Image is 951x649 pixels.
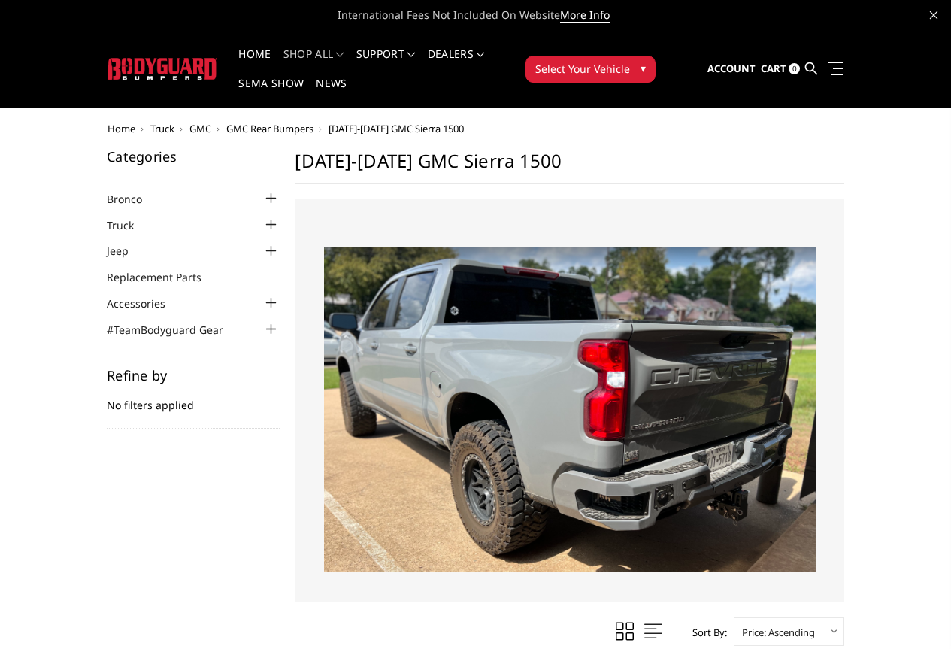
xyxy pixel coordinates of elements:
a: #TeamBodyguard Gear [107,322,242,338]
label: Sort By: [684,621,727,644]
a: Home [108,122,135,135]
a: Bronco [107,191,161,207]
a: SEMA Show [238,78,304,108]
h5: Refine by [107,368,280,382]
div: No filters applied [107,368,280,429]
a: GMC Rear Bumpers [226,122,313,135]
a: Home [238,49,271,78]
span: ▾ [641,60,646,76]
button: Select Your Vehicle [525,56,656,83]
span: Cart [761,62,786,75]
a: Account [707,49,756,89]
img: BODYGUARD BUMPERS [108,58,218,80]
a: Truck [150,122,174,135]
a: Truck [107,217,153,233]
a: Replacement Parts [107,269,220,285]
img: 22-24-chevy-1500-freedom-rear.png [324,247,816,572]
span: [DATE]-[DATE] GMC Sierra 1500 [329,122,464,135]
span: Select Your Vehicle [535,61,630,77]
a: More Info [560,8,610,23]
span: Account [707,62,756,75]
a: Dealers [428,49,485,78]
a: GMC [189,122,211,135]
h1: [DATE]-[DATE] GMC Sierra 1500 [295,150,844,184]
a: News [316,78,347,108]
a: Cart 0 [761,49,800,89]
a: shop all [283,49,344,78]
a: Accessories [107,296,184,311]
a: Jeep [107,243,147,259]
a: Support [356,49,416,78]
span: 0 [789,63,800,74]
h5: Categories [107,150,280,163]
